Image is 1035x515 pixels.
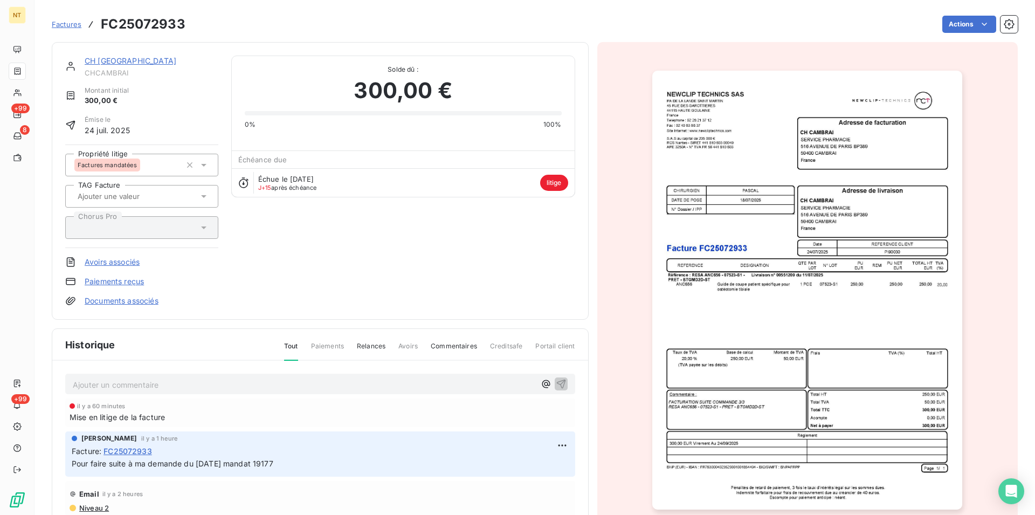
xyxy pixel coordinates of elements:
[85,86,129,95] span: Montant initial
[79,490,99,498] span: Email
[238,155,287,164] span: Échéance due
[85,125,130,136] span: 24 juil. 2025
[81,434,137,443] span: [PERSON_NAME]
[11,394,30,404] span: +99
[85,257,140,267] a: Avoirs associés
[70,411,165,423] span: Mise en litige de la facture
[357,341,385,360] span: Relances
[245,120,256,129] span: 0%
[652,71,962,510] img: invoice_thumbnail
[103,445,152,457] span: FC25072933
[52,19,81,30] a: Factures
[9,491,26,509] img: Logo LeanPay
[942,16,996,33] button: Actions
[77,403,126,409] span: il y a 60 minutes
[72,459,273,468] span: Pour faire suite à ma demande du [DATE] mandat 19177
[258,175,314,183] span: Échue le [DATE]
[20,125,30,135] span: 8
[65,338,115,352] span: Historique
[77,191,185,201] input: Ajouter une valeur
[398,341,418,360] span: Avoirs
[52,20,81,29] span: Factures
[85,276,144,287] a: Paiements reçus
[245,65,562,74] span: Solde dû :
[85,115,130,125] span: Émise le
[354,74,452,107] span: 300,00 €
[78,162,137,168] span: Factures mandatées
[101,15,185,34] h3: FC25072933
[9,6,26,24] div: NT
[284,341,298,361] span: Tout
[78,504,109,512] span: Niveau 2
[535,341,575,360] span: Portail client
[85,95,129,106] span: 300,00 €
[540,175,568,191] span: litige
[311,341,344,360] span: Paiements
[141,435,177,442] span: il y a 1 heure
[258,184,317,191] span: après échéance
[85,296,158,306] a: Documents associés
[72,445,101,457] span: Facture :
[431,341,477,360] span: Commentaires
[543,120,562,129] span: 100%
[258,184,272,191] span: J+15
[11,104,30,113] span: +99
[85,56,176,65] a: CH [GEOGRAPHIC_DATA]
[998,478,1024,504] div: Open Intercom Messenger
[85,68,218,77] span: CHCAMBRAI
[490,341,523,360] span: Creditsafe
[102,491,143,497] span: il y a 2 heures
